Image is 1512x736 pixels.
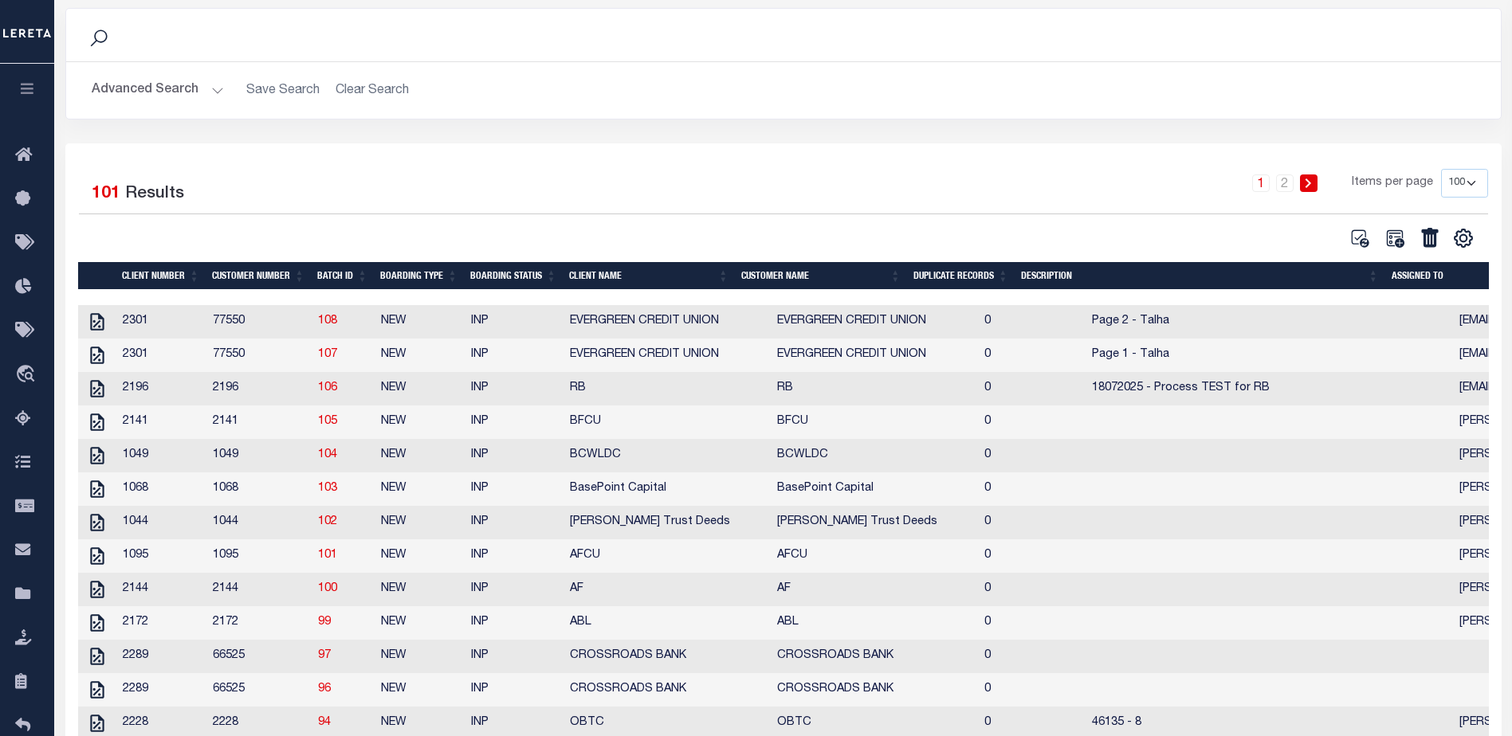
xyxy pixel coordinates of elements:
[318,483,337,494] a: 103
[564,439,771,472] td: BCWLDC
[1252,174,1270,192] a: 1
[1015,262,1385,289] th: Description: activate to sort column ascending
[1086,339,1453,372] td: Page 1 - Talha
[771,606,978,640] td: ABL
[978,439,1086,472] td: 0
[564,539,771,573] td: AFCU
[978,472,1086,506] td: 0
[465,439,564,472] td: INP
[206,640,312,673] td: 66525
[318,583,337,594] a: 100
[978,405,1086,439] td: 0
[125,182,184,207] label: Results
[465,405,564,439] td: INP
[564,673,771,707] td: CROSSROADS BANK
[465,506,564,539] td: INP
[318,550,337,561] a: 101
[318,717,331,728] a: 94
[978,606,1086,640] td: 0
[116,506,206,539] td: 1044
[374,262,464,289] th: Boarding Type: activate to sort column ascending
[465,472,564,506] td: INP
[1086,372,1453,405] td: 18072025 - Process TEST for RB
[771,506,978,539] td: [PERSON_NAME] Trust Deeds
[116,305,206,339] td: 2301
[564,305,771,339] td: EVERGREEN CREDIT UNION
[116,372,206,405] td: 2196
[318,449,337,460] a: 104
[116,573,206,606] td: 2144
[978,640,1086,673] td: 0
[92,186,120,202] span: 101
[318,416,337,427] a: 105
[116,405,206,439] td: 2141
[206,506,312,539] td: 1044
[206,573,312,606] td: 2144
[465,372,564,405] td: INP
[116,606,206,640] td: 2172
[206,539,312,573] td: 1095
[375,472,465,506] td: NEW
[318,650,331,661] a: 97
[771,673,978,707] td: CROSSROADS BANK
[318,349,337,360] a: 107
[318,617,331,628] a: 99
[206,262,311,289] th: Customer Number: activate to sort column ascending
[771,439,978,472] td: BCWLDC
[116,339,206,372] td: 2301
[116,262,206,289] th: Client Number: activate to sort column ascending
[564,405,771,439] td: BFCU
[318,516,337,527] a: 102
[375,506,465,539] td: NEW
[375,640,465,673] td: NEW
[564,506,771,539] td: [PERSON_NAME] Trust Deeds
[318,382,337,393] a: 106
[206,339,312,372] td: 77550
[311,262,374,289] th: Batch ID: activate to sort column ascending
[978,573,1086,606] td: 0
[771,573,978,606] td: AF
[375,606,465,640] td: NEW
[375,573,465,606] td: NEW
[771,372,978,405] td: RB
[206,405,312,439] td: 2141
[771,472,978,506] td: BasePoint Capital
[978,506,1086,539] td: 0
[375,339,465,372] td: NEW
[465,539,564,573] td: INP
[206,472,312,506] td: 1068
[206,439,312,472] td: 1049
[771,405,978,439] td: BFCU
[563,262,735,289] th: Client Name: activate to sort column ascending
[465,339,564,372] td: INP
[318,315,337,327] a: 108
[771,640,978,673] td: CROSSROADS BANK
[15,365,41,386] i: travel_explore
[978,539,1086,573] td: 0
[978,673,1086,707] td: 0
[465,606,564,640] td: INP
[1352,174,1433,192] span: Items per page
[1276,174,1294,192] a: 2
[375,439,465,472] td: NEW
[318,683,331,695] a: 96
[116,640,206,673] td: 2289
[206,673,312,707] td: 66525
[116,439,206,472] td: 1049
[375,305,465,339] td: NEW
[907,262,1015,289] th: Duplicate Records: activate to sort column ascending
[771,305,978,339] td: EVERGREEN CREDIT UNION
[116,472,206,506] td: 1068
[464,262,563,289] th: Boarding Status: activate to sort column ascending
[116,539,206,573] td: 1095
[465,305,564,339] td: INP
[564,606,771,640] td: ABL
[564,573,771,606] td: AF
[375,405,465,439] td: NEW
[978,339,1086,372] td: 0
[116,673,206,707] td: 2289
[564,339,771,372] td: EVERGREEN CREDIT UNION
[92,75,224,106] button: Advanced Search
[564,640,771,673] td: CROSSROADS BANK
[1086,305,1453,339] td: Page 2 - Talha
